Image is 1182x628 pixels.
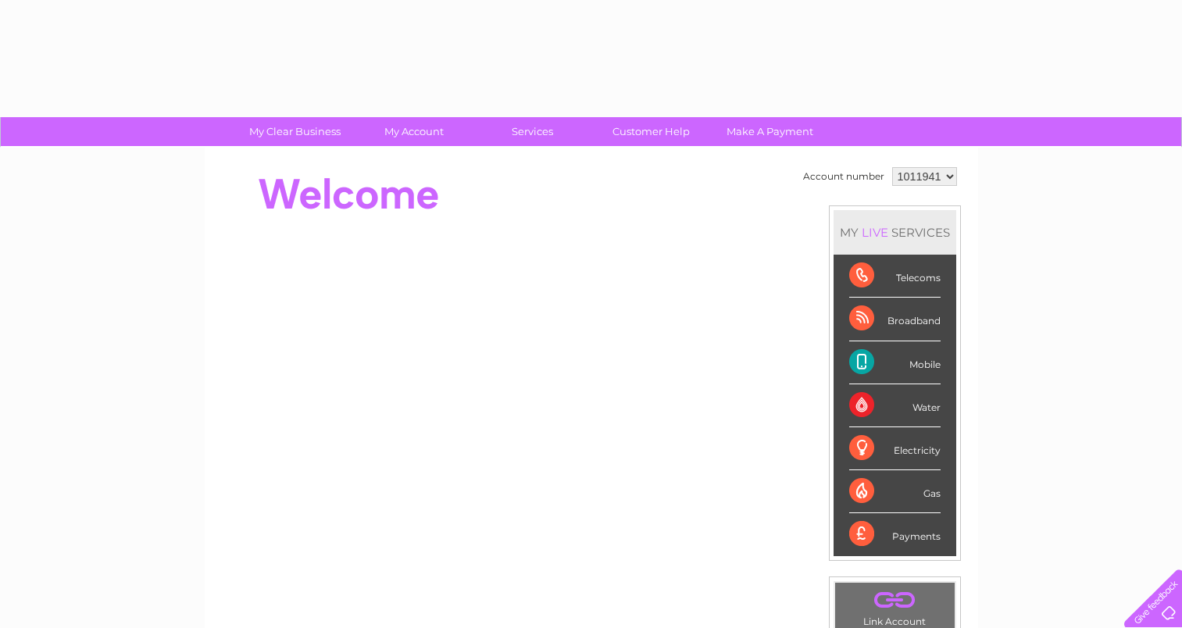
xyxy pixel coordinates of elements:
div: Mobile [849,341,941,384]
td: Account number [799,163,888,190]
a: My Account [349,117,478,146]
a: Services [468,117,597,146]
div: LIVE [859,225,891,240]
a: Customer Help [587,117,716,146]
div: Electricity [849,427,941,470]
div: Telecoms [849,255,941,298]
a: Make A Payment [705,117,834,146]
div: Gas [849,470,941,513]
a: My Clear Business [230,117,359,146]
a: . [839,587,951,614]
div: MY SERVICES [834,210,956,255]
div: Payments [849,513,941,555]
div: Broadband [849,298,941,341]
div: Water [849,384,941,427]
